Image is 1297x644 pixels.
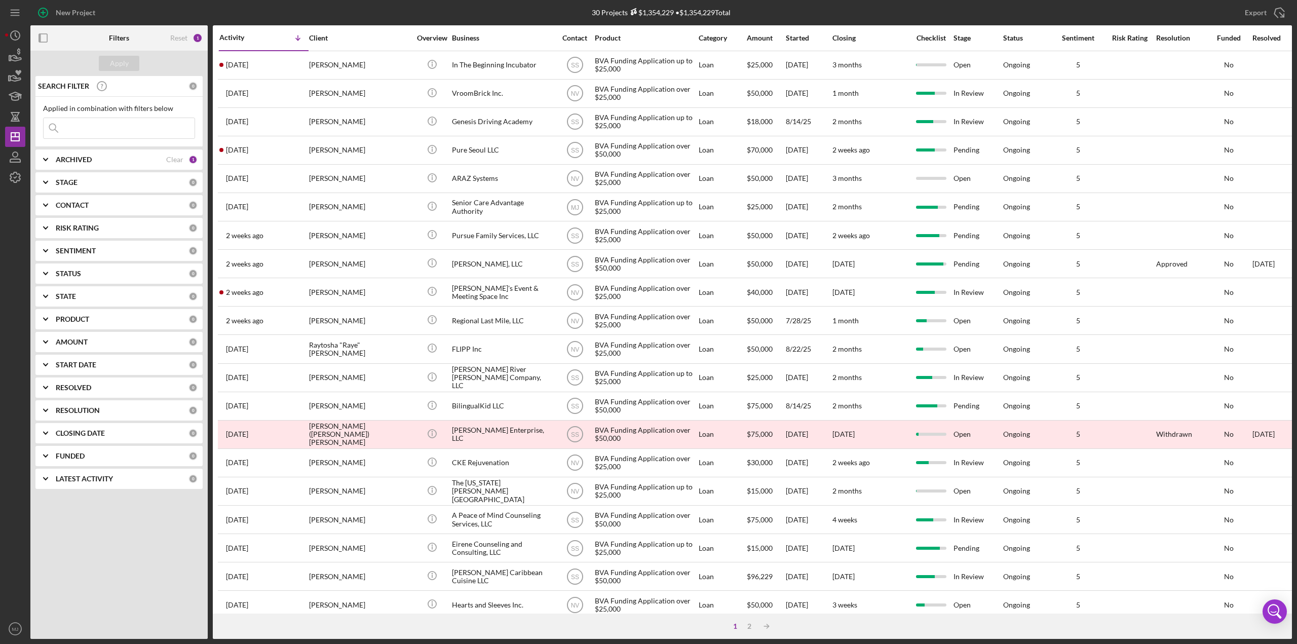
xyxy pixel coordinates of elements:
span: $15,000 [747,486,773,495]
div: 1 [188,155,198,164]
div: [PERSON_NAME] Enterprise, LLC [452,421,553,448]
div: BVA Funding Application over $50,000 [595,506,696,533]
div: [PERSON_NAME] River [PERSON_NAME] Company, LLC [452,364,553,391]
div: Open [953,421,1002,448]
span: $50,000 [747,174,773,182]
div: In Review [953,108,1002,135]
div: 0 [188,246,198,255]
div: Approved [1156,260,1188,268]
time: 2025-09-15 13:01 [226,118,248,126]
div: 0 [188,474,198,483]
div: 0 [188,406,198,415]
time: [DATE] [832,259,855,268]
div: Reset [170,34,187,42]
time: [DATE] [832,430,855,438]
text: NV [570,460,579,467]
div: In Review [953,80,1002,107]
div: Ongoing [1003,203,1030,211]
div: [PERSON_NAME] [309,535,410,561]
div: Risk Rating [1104,34,1155,42]
div: Clear [166,156,183,164]
div: No [1206,146,1251,154]
div: [PERSON_NAME] [309,393,410,420]
span: $30,000 [747,458,773,467]
div: [DATE] [786,80,831,107]
text: NV [570,289,579,296]
time: 2 months [832,373,862,382]
div: [DATE] [786,137,831,164]
div: Loan [699,194,746,220]
time: 1 month [832,316,859,325]
text: NV [570,346,579,353]
div: 7/28/25 [786,307,831,334]
div: 5 [1053,89,1103,97]
div: Loan [699,279,746,306]
div: 5 [1053,61,1103,69]
span: $50,000 [747,231,773,240]
div: 5 [1053,544,1103,552]
div: [DATE] [786,165,831,192]
div: Loan [699,335,746,362]
div: Ongoing [1003,373,1030,382]
div: 1 [193,33,203,43]
div: 5 [1053,487,1103,495]
div: 8/14/25 [786,393,831,420]
div: 5 [1053,373,1103,382]
b: CONTACT [56,201,89,209]
time: 2 months [832,401,862,410]
div: Loan [699,137,746,164]
div: BVA Funding Application over $25,000 [595,307,696,334]
text: SS [570,119,579,126]
div: Ongoing [1003,487,1030,495]
time: [DATE] [832,544,855,552]
div: [PERSON_NAME] ([PERSON_NAME]) [PERSON_NAME] [309,421,410,448]
text: SS [570,516,579,523]
div: No [1206,317,1251,325]
div: VroomBrick Inc. [452,80,553,107]
div: [PERSON_NAME] [309,194,410,220]
div: Ongoing [1003,118,1030,126]
div: 5 [1053,516,1103,524]
div: Ongoing [1003,260,1030,268]
text: SS [570,62,579,69]
div: BVA Funding Application over $25,000 [595,222,696,249]
div: BVA Funding Application up to $25,000 [595,108,696,135]
time: 4 weeks [832,515,857,524]
div: Apply [110,56,129,71]
div: Regional Last Mile, LLC [452,307,553,334]
b: Filters [109,34,129,42]
div: Checklist [909,34,952,42]
div: 5 [1053,174,1103,182]
text: MJ [571,204,579,211]
div: [PERSON_NAME] [309,165,410,192]
time: 2025-08-19 23:43 [226,459,248,467]
div: Loan [699,506,746,533]
div: Ongoing [1003,232,1030,240]
div: 5 [1053,118,1103,126]
div: 5 [1053,288,1103,296]
div: Open [953,165,1002,192]
div: [PERSON_NAME] [309,449,410,476]
div: No [1206,345,1251,353]
time: 2025-09-15 17:19 [226,61,248,69]
span: $40,000 [747,288,773,296]
div: 0 [188,337,198,347]
div: No [1206,516,1251,524]
time: 2025-09-03 15:31 [226,260,263,268]
div: [DATE] [786,222,831,249]
div: [DATE] [786,364,831,391]
div: [DATE] [786,535,831,561]
div: 5 [1053,232,1103,240]
time: 2 months [832,202,862,211]
time: 2025-09-12 14:59 [226,146,248,154]
b: ARCHIVED [56,156,92,164]
time: 3 months [832,60,862,69]
div: [PERSON_NAME] [309,279,410,306]
time: 2025-08-14 17:50 [226,516,248,524]
div: Ongoing [1003,516,1030,524]
div: [PERSON_NAME] [309,80,410,107]
div: 0 [188,269,198,278]
div: No [1206,232,1251,240]
div: Ongoing [1003,430,1030,438]
b: STATE [56,292,76,300]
